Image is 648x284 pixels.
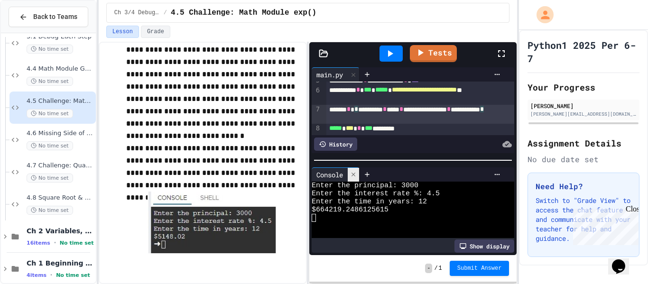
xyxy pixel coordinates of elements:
div: Console [312,167,360,182]
span: 4.7 Challenge: Quadratic Formula [27,162,94,170]
span: 4.8 Square Root & Absolute Value [27,194,94,202]
span: Ch 3/4 Debugging/Modules [114,9,160,17]
span: / [164,9,167,17]
span: Submit Answer [457,265,502,272]
span: No time set [27,109,73,118]
span: No time set [27,206,73,215]
span: 4.5 Challenge: Math Module exp() [171,7,316,18]
div: [PERSON_NAME] [530,101,637,110]
div: Show display [454,239,514,253]
span: • [50,271,52,279]
div: 8 [312,124,321,133]
div: main.py [312,67,360,82]
button: Lesson [106,26,139,38]
p: Switch to "Grade View" to access the chat feature and communicate with your teacher for help and ... [536,196,631,243]
button: Grade [141,26,170,38]
div: [PERSON_NAME][EMAIL_ADDRESS][DOMAIN_NAME] [530,110,637,118]
div: main.py [312,70,348,80]
span: Enter the principal: 3000 [312,182,418,190]
span: No time set [27,77,73,86]
span: No time set [27,174,73,183]
span: $664219.2486125615 [312,206,389,214]
span: 4.6 Missing Side of a Triangle [27,129,94,137]
div: History [314,137,357,151]
span: Back to Teams [33,12,77,22]
span: Ch 2 Variables, Statements & Expressions [27,227,94,235]
span: • [54,239,56,247]
div: 7 [312,105,321,124]
span: 16 items [27,240,50,246]
h3: Need Help? [536,181,631,192]
div: Chat with us now!Close [4,4,65,60]
div: 6 [312,86,321,105]
span: No time set [27,141,73,150]
a: Tests [410,45,457,62]
h1: Python1 2025 Per 6-7 [528,38,639,65]
span: No time set [60,240,94,246]
iframe: chat widget [608,246,639,275]
span: 1 [439,265,442,272]
button: Back to Teams [9,7,88,27]
h2: Your Progress [528,81,639,94]
iframe: chat widget [569,205,639,245]
span: / [434,265,437,272]
h2: Assignment Details [528,137,639,150]
div: Console [312,170,348,180]
span: Ch 1 Beginning in CS [27,259,94,267]
button: Submit Answer [450,261,509,276]
span: No time set [27,45,73,54]
span: - [425,264,432,273]
span: 4 items [27,272,46,278]
span: 4.5 Challenge: Math Module exp() [27,97,94,105]
span: No time set [56,272,90,278]
div: My Account [527,4,556,26]
span: 4.4 Math Module GCD [27,65,94,73]
span: 3.1 Debug Each Step [27,33,94,41]
span: Enter the time in years: 12 [312,198,427,206]
div: No due date set [528,154,639,165]
span: Enter the interest rate %: 4.5 [312,190,440,198]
